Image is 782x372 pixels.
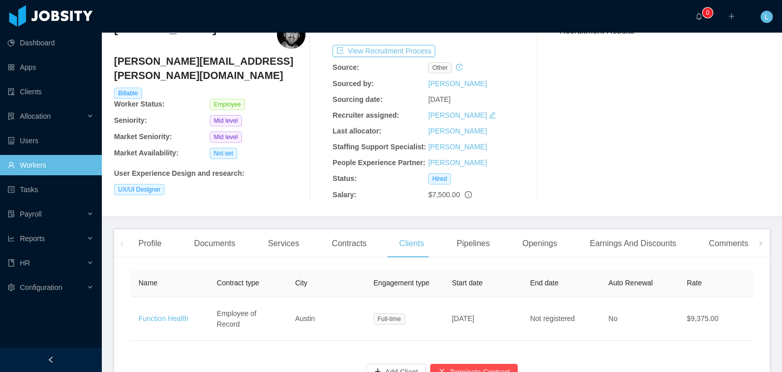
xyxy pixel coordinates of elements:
span: Start date [452,279,483,287]
button: icon: exportView Recruitment Process [332,45,435,57]
span: Not registered [530,314,575,323]
span: Name [138,279,157,287]
span: L [765,11,769,23]
span: Auto Renewal [608,279,653,287]
a: [PERSON_NAME] [428,143,487,151]
i: icon: book [8,259,15,267]
b: Staffing Support Specialist: [332,143,426,151]
b: Market Availability: [114,149,179,157]
i: icon: solution [8,113,15,120]
span: other [428,62,452,73]
img: 9db6fbab-89a5-43c1-b2db-66587647b3d7_6813a004d31a5-400w.png [277,20,305,49]
a: [PERSON_NAME] [428,158,487,167]
b: Market Seniority: [114,132,172,141]
sup: 0 [703,8,713,18]
span: Billable [114,88,142,99]
span: Payroll [20,210,42,218]
span: Mid level [210,131,242,143]
div: Comments [701,229,756,258]
span: Reports [20,234,45,243]
a: icon: robotUsers [8,130,94,151]
i: icon: history [456,64,463,71]
a: icon: profileTasks [8,179,94,200]
i: icon: setting [8,284,15,291]
span: Rate [687,279,702,287]
a: [PERSON_NAME] [428,127,487,135]
div: Pipelines [449,229,498,258]
div: Earnings And Discounts [581,229,684,258]
b: Sourcing date: [332,95,382,103]
span: Contract type [217,279,259,287]
a: icon: userWorkers [8,155,94,175]
span: [DATE] [428,95,451,103]
span: $7,500.00 [428,191,460,199]
span: Employee [210,99,245,110]
div: Contracts [324,229,375,258]
td: Austin [287,297,366,341]
i: icon: edit [489,112,496,119]
a: [PERSON_NAME] [428,111,487,119]
i: icon: line-chart [8,235,15,242]
b: Source: [332,63,359,71]
b: User Experience Design and research : [114,169,244,177]
b: Salary: [332,191,356,199]
b: People Experience Partner: [332,158,425,167]
div: Openings [514,229,566,258]
span: Employee of Record [217,309,257,328]
a: icon: auditClients [8,82,94,102]
b: Status: [332,174,356,182]
span: [DATE] [452,314,474,323]
div: Documents [186,229,243,258]
td: $9,375.00 [679,297,757,341]
i: icon: bell [695,13,703,20]
span: End date [530,279,558,287]
span: UX/UI Designer [114,184,164,195]
a: icon: appstoreApps [8,57,94,77]
a: Function Health [138,314,188,323]
span: Not set [210,148,237,159]
span: Mid level [210,115,242,126]
span: Full-time [374,313,405,325]
b: Sourced by: [332,79,374,88]
span: info-circle [465,191,472,198]
a: icon: pie-chartDashboard [8,33,94,53]
i: icon: right [758,241,763,246]
div: Services [260,229,307,258]
div: Clients [391,229,432,258]
span: Engagement type [374,279,430,287]
a: [PERSON_NAME] [428,79,487,88]
span: Allocation [20,112,51,120]
b: Seniority: [114,116,147,124]
div: Profile [130,229,170,258]
span: Hired [428,173,451,184]
i: icon: left [120,241,125,246]
span: HR [20,259,30,267]
td: No [600,297,679,341]
b: Worker Status: [114,100,164,108]
a: icon: exportView Recruitment Process [332,47,435,55]
i: icon: plus [728,13,735,20]
h4: [PERSON_NAME][EMAIL_ADDRESS][PERSON_NAME][DOMAIN_NAME] [114,54,305,83]
b: Recruiter assigned: [332,111,399,119]
span: City [295,279,308,287]
span: Configuration [20,283,62,291]
i: icon: file-protect [8,210,15,218]
b: Last allocator: [332,127,381,135]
